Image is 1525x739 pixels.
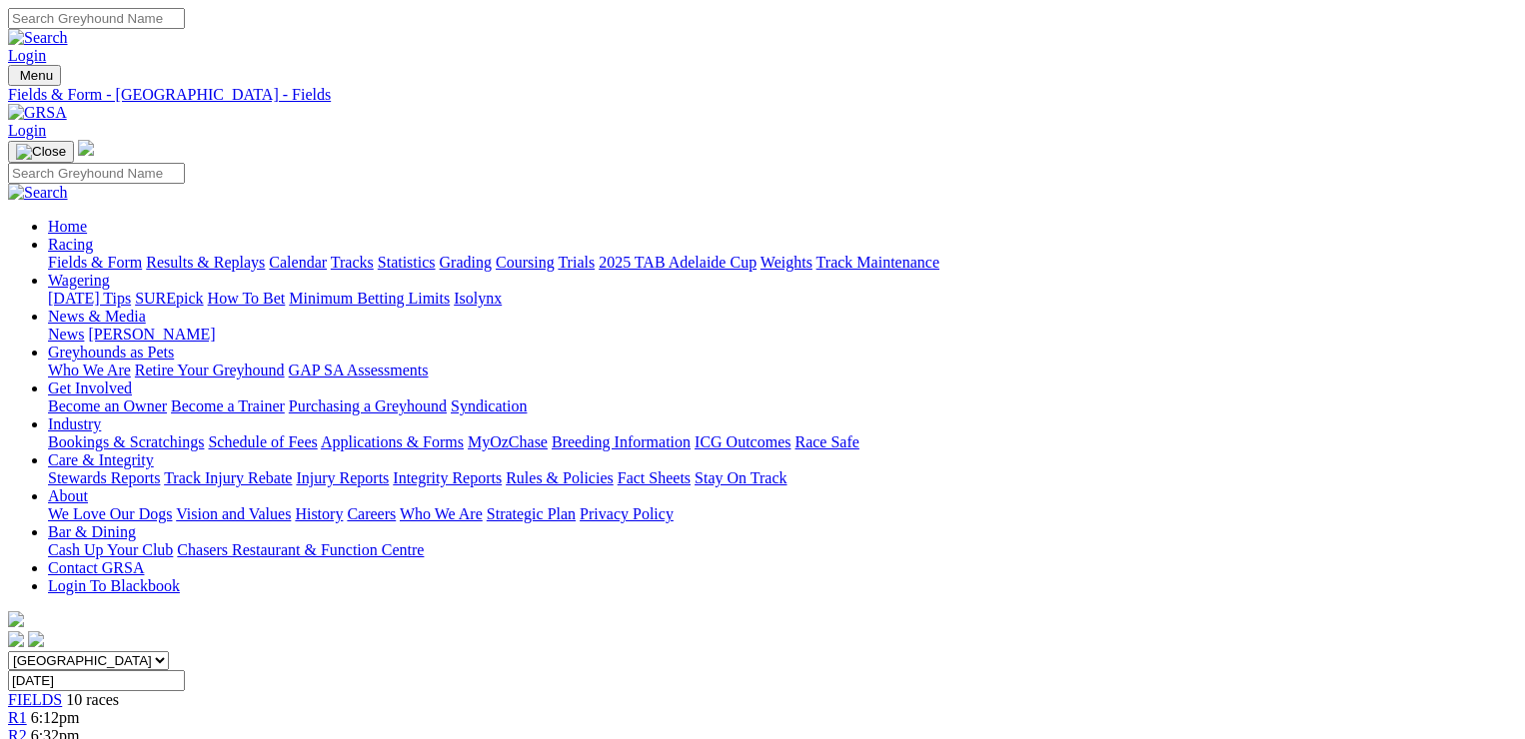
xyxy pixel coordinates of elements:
[454,290,502,307] a: Isolynx
[48,254,1517,272] div: Racing
[321,433,464,450] a: Applications & Forms
[558,254,595,271] a: Trials
[8,8,185,29] input: Search
[8,65,61,86] button: Toggle navigation
[794,433,858,450] a: Race Safe
[48,451,154,468] a: Care & Integrity
[451,397,527,414] a: Syndication
[48,397,167,414] a: Become an Owner
[761,254,812,271] a: Weights
[48,469,160,486] a: Stewards Reports
[177,541,424,558] a: Chasers Restaurant & Function Centre
[48,290,131,307] a: [DATE] Tips
[48,577,180,594] a: Login To Blackbook
[135,362,285,378] a: Retire Your Greyhound
[468,433,548,450] a: MyOzChase
[48,487,88,504] a: About
[8,104,67,122] img: GRSA
[506,469,614,486] a: Rules & Policies
[48,469,1517,487] div: Care & Integrity
[8,709,27,726] a: R1
[31,709,80,726] span: 6:12pm
[48,326,84,343] a: News
[208,290,286,307] a: How To Bet
[208,433,317,450] a: Schedule of Fees
[8,141,74,163] button: Toggle navigation
[48,505,172,522] a: We Love Our Dogs
[48,326,1517,344] div: News & Media
[8,86,1517,104] a: Fields & Form - [GEOGRAPHIC_DATA] - Fields
[146,254,265,271] a: Results & Replays
[164,469,292,486] a: Track Injury Rebate
[496,254,555,271] a: Coursing
[331,254,374,271] a: Tracks
[88,326,215,343] a: [PERSON_NAME]
[171,397,285,414] a: Become a Trainer
[48,254,142,271] a: Fields & Form
[8,47,46,64] a: Login
[816,254,939,271] a: Track Maintenance
[48,344,174,361] a: Greyhounds as Pets
[48,308,146,325] a: News & Media
[393,469,502,486] a: Integrity Reports
[48,541,1517,559] div: Bar & Dining
[695,469,786,486] a: Stay On Track
[8,163,185,184] input: Search
[48,523,136,540] a: Bar & Dining
[8,184,68,202] img: Search
[16,144,66,160] img: Close
[20,68,53,83] span: Menu
[8,691,62,708] a: FIELDS
[269,254,327,271] a: Calendar
[289,362,429,378] a: GAP SA Assessments
[78,140,94,156] img: logo-grsa-white.png
[347,505,396,522] a: Careers
[48,362,131,378] a: Who We Are
[8,122,46,139] a: Login
[48,218,87,235] a: Home
[66,691,119,708] span: 10 races
[695,433,790,450] a: ICG Outcomes
[289,290,450,307] a: Minimum Betting Limits
[552,433,691,450] a: Breeding Information
[8,611,24,627] img: logo-grsa-white.png
[48,559,144,576] a: Contact GRSA
[48,505,1517,523] div: About
[378,254,436,271] a: Statistics
[8,631,24,647] img: facebook.svg
[48,236,93,253] a: Racing
[48,397,1517,415] div: Get Involved
[48,290,1517,308] div: Wagering
[48,433,1517,451] div: Industry
[618,469,691,486] a: Fact Sheets
[8,670,185,691] input: Select date
[8,29,68,47] img: Search
[440,254,492,271] a: Grading
[48,433,204,450] a: Bookings & Scratchings
[400,505,483,522] a: Who We Are
[176,505,291,522] a: Vision and Values
[135,290,203,307] a: SUREpick
[487,505,576,522] a: Strategic Plan
[599,254,757,271] a: 2025 TAB Adelaide Cup
[28,631,44,647] img: twitter.svg
[580,505,674,522] a: Privacy Policy
[48,541,173,558] a: Cash Up Your Club
[48,415,101,432] a: Industry
[48,272,110,289] a: Wagering
[48,379,132,396] a: Get Involved
[289,397,447,414] a: Purchasing a Greyhound
[295,505,343,522] a: History
[296,469,389,486] a: Injury Reports
[48,362,1517,379] div: Greyhounds as Pets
